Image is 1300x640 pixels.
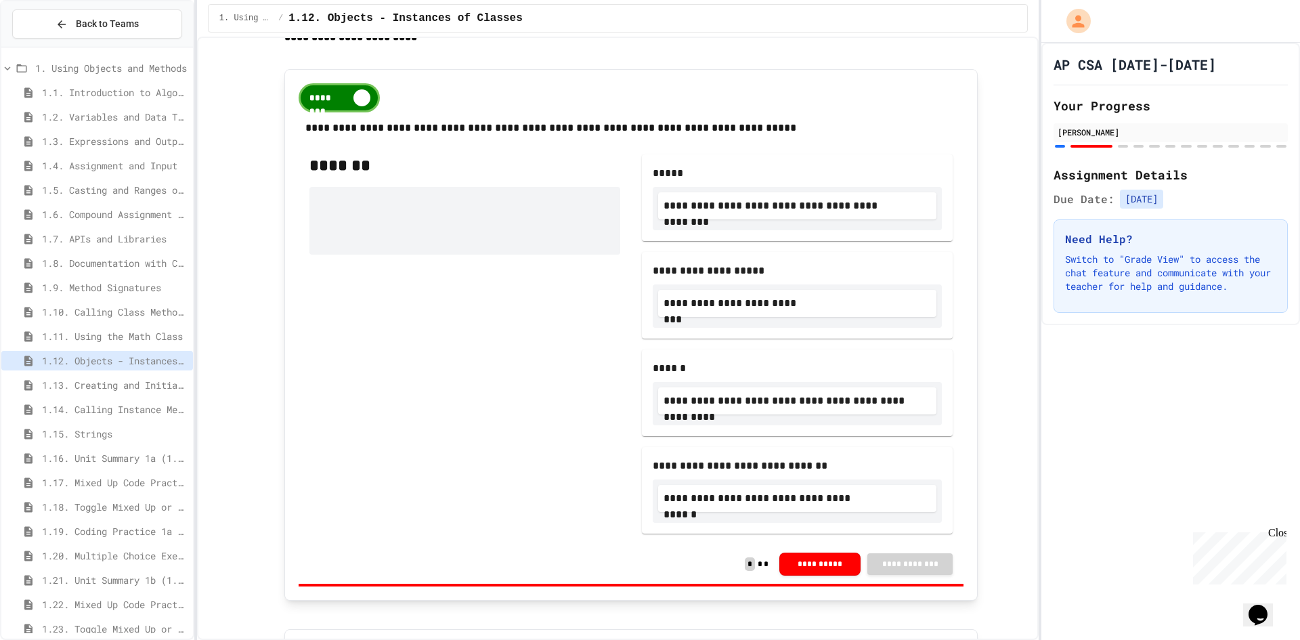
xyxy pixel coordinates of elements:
span: 1.20. Multiple Choice Exercises for Unit 1a (1.1-1.6) [42,549,188,563]
h1: AP CSA [DATE]-[DATE] [1054,55,1216,74]
div: My Account [1052,5,1094,37]
span: 1.11. Using the Math Class [42,329,188,343]
span: 1. Using Objects and Methods [35,61,188,75]
h2: Your Progress [1054,96,1288,115]
span: 1.12. Objects - Instances of Classes [288,10,523,26]
span: 1.23. Toggle Mixed Up or Write Code Practice 1b (1.7-1.15) [42,622,188,636]
span: 1.1. Introduction to Algorithms, Programming, and Compilers [42,85,188,100]
button: Back to Teams [12,9,182,39]
h2: Assignment Details [1054,165,1288,184]
span: 1.17. Mixed Up Code Practice 1.1-1.6 [42,475,188,490]
span: 1.21. Unit Summary 1b (1.7-1.15) [42,573,188,587]
span: 1.4. Assignment and Input [42,158,188,173]
iframe: chat widget [1243,586,1286,626]
span: Due Date: [1054,191,1114,207]
span: 1. Using Objects and Methods [219,13,273,24]
span: 1.9. Method Signatures [42,280,188,295]
span: 1.15. Strings [42,427,188,441]
span: 1.5. Casting and Ranges of Values [42,183,188,197]
p: Switch to "Grade View" to access the chat feature and communicate with your teacher for help and ... [1065,253,1276,293]
span: 1.2. Variables and Data Types [42,110,188,124]
span: 1.8. Documentation with Comments and Preconditions [42,256,188,270]
span: Back to Teams [76,17,139,31]
span: 1.10. Calling Class Methods [42,305,188,319]
div: Chat with us now!Close [5,5,93,86]
span: 1.13. Creating and Initializing Objects: Constructors [42,378,188,392]
span: 1.18. Toggle Mixed Up or Write Code Practice 1.1-1.6 [42,500,188,514]
span: 1.22. Mixed Up Code Practice 1b (1.7-1.15) [42,597,188,612]
span: 1.3. Expressions and Output [New] [42,134,188,148]
span: / [278,13,283,24]
span: [DATE] [1120,190,1163,209]
div: [PERSON_NAME] [1058,126,1284,138]
span: 1.6. Compound Assignment Operators [42,207,188,221]
span: 1.12. Objects - Instances of Classes [42,354,188,368]
h3: Need Help? [1065,231,1276,247]
span: 1.19. Coding Practice 1a (1.1-1.6) [42,524,188,538]
span: 1.14. Calling Instance Methods [42,402,188,417]
iframe: chat widget [1188,527,1286,584]
span: 1.16. Unit Summary 1a (1.1-1.6) [42,451,188,465]
span: 1.7. APIs and Libraries [42,232,188,246]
